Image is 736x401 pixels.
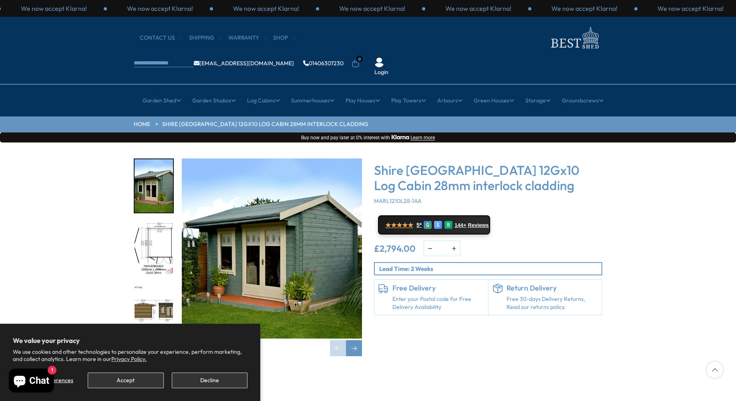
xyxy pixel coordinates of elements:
[356,56,363,62] span: 0
[468,222,489,229] span: Reviews
[21,4,87,13] p: We now accept Klarna!
[107,4,213,13] div: 1 / 3
[162,120,368,128] a: Shire [GEOGRAPHIC_DATA] 12Gx10 Log Cabin 28mm interlock cladding
[247,90,280,110] a: Log Cabins
[444,221,452,229] div: R
[134,158,174,213] div: 1 / 16
[127,4,193,13] p: We now accept Klarna!
[454,222,466,229] span: 144+
[525,90,551,110] a: Storage
[194,60,294,66] a: [EMAIL_ADDRESS][DOMAIN_NAME]
[228,34,267,42] a: Warranty
[385,221,413,229] span: ★★★★★
[134,284,174,339] div: 3 / 16
[378,215,490,235] a: ★★★★★ 5* G E R 144+ Reviews
[192,90,236,110] a: Garden Studios
[546,25,602,51] img: logo
[346,340,362,356] div: Next slide
[531,4,637,13] div: 2 / 3
[182,158,362,356] div: 1 / 16
[445,4,511,13] p: We now accept Klarna!
[140,34,183,42] a: CONTACT US
[437,90,463,110] a: Arbours
[143,90,181,110] a: Garden Shed
[339,4,405,13] p: We now accept Klarna!
[303,60,344,66] a: 01406307230
[374,162,602,193] h3: Shire [GEOGRAPHIC_DATA] 12Gx10 Log Cabin 28mm interlock cladding
[233,4,299,13] p: We now accept Klarna!
[291,90,334,110] a: Summerhouses
[551,4,617,13] p: We now accept Klarna!
[330,340,346,356] div: Previous slide
[6,369,56,395] inbox-online-store-chat: Shopify online store chat
[352,60,360,68] a: 0
[374,244,416,253] ins: £2,794.00
[135,285,173,338] img: 12x10MarlboroughSTDELEVATIONSMMFT28mmTEMP_56476c18-d6f5-457f-ac15-447675c32051_200x200.jpg
[111,355,147,363] a: Privacy Policy.
[319,4,425,13] div: 3 / 3
[425,4,531,13] div: 1 / 3
[474,90,514,110] a: Green Houses
[13,348,247,363] p: We use cookies and other technologies to personalize your experience, perform marketing, and coll...
[135,159,173,213] img: Marlborough_7_3123f303-0f06-4683-a69a-de8e16965eae_200x200.jpg
[134,221,174,276] div: 2 / 16
[379,265,601,273] p: Lead Time: 2 Weeks
[562,90,603,110] a: Groundscrews
[189,34,222,42] a: Shipping
[135,222,173,275] img: 12x10MarlboroughSTDFLOORPLANMMFT28mmTEMP_dcc92798-60a6-423a-957c-a89463604aa4_200x200.jpg
[134,120,150,128] a: HOME
[392,284,484,293] h6: Free Delivery
[658,4,724,13] p: We now accept Klarna!
[374,197,422,205] span: MARL1210L28-1AA
[391,90,426,110] a: Play Towers
[172,373,247,388] button: Decline
[1,4,107,13] div: 3 / 3
[507,284,598,293] h6: Return Delivery
[374,68,388,76] a: Login
[273,34,296,42] a: Shop
[507,295,598,311] p: Free 30-days Delivery Returns, Read our returns policy.
[424,221,432,229] div: G
[13,337,247,345] h2: We value your privacy
[213,4,319,13] div: 2 / 3
[434,221,442,229] div: E
[346,90,380,110] a: Play Houses
[88,373,163,388] button: Accept
[374,58,384,67] img: User Icon
[182,158,362,339] img: Shire Marlborough 12Gx10 Log Cabin 28mm interlock cladding - Best Shed
[392,295,484,311] a: Enter your Postal code for Free Delivery Availability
